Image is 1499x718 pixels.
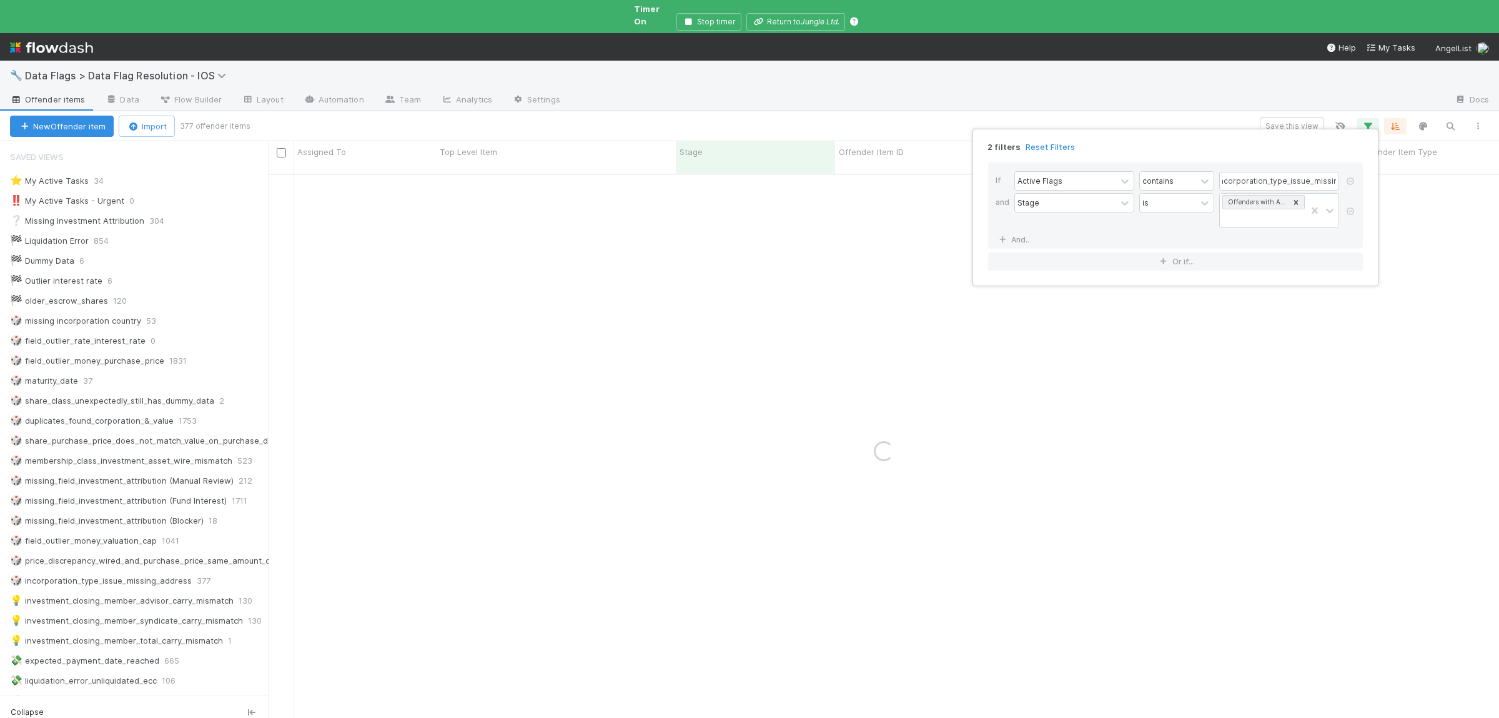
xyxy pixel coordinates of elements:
[988,252,1363,271] button: Or if...
[1017,197,1039,208] div: Stage
[987,142,1021,152] span: 2 filters
[1142,175,1174,186] div: contains
[1026,142,1075,152] a: Reset Filters
[1017,175,1062,186] div: Active Flags
[996,231,1035,249] a: And..
[996,171,1014,193] div: If
[1224,196,1289,209] div: Offenders with Active Flags
[1142,197,1149,208] div: is
[996,193,1014,231] div: and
